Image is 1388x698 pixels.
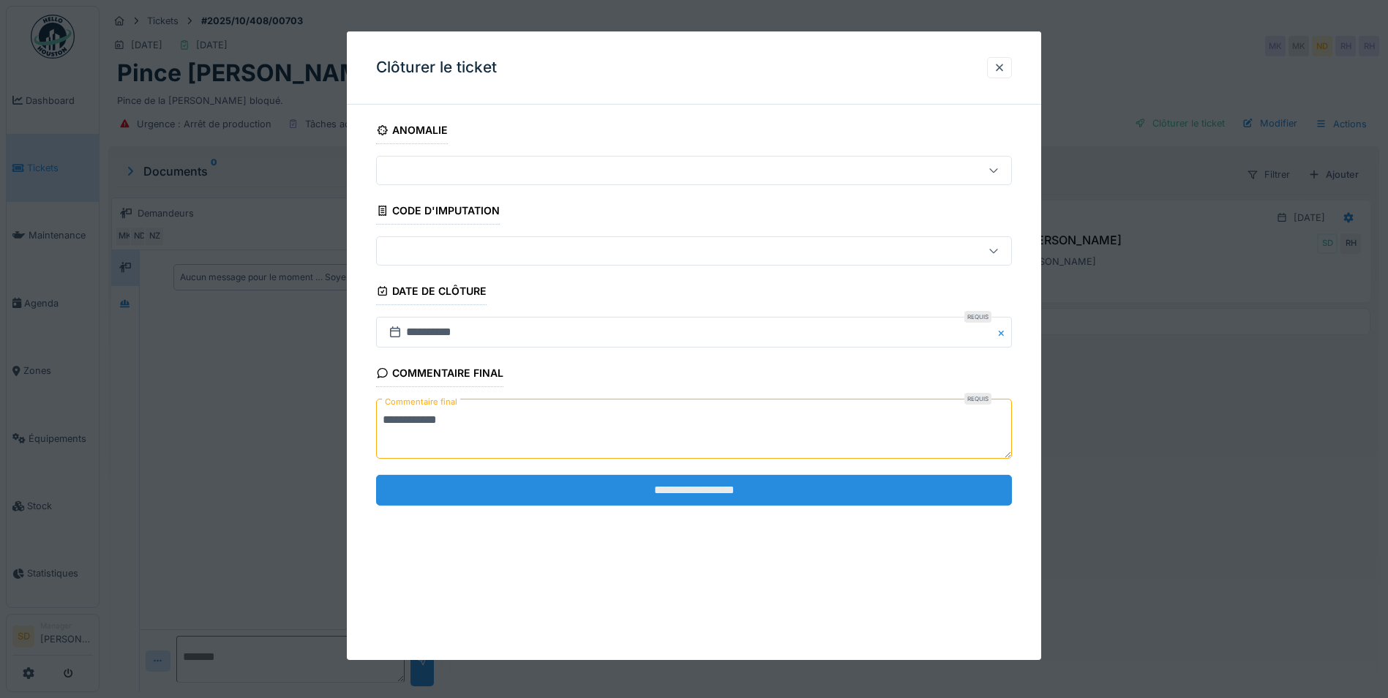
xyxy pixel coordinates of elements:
[376,59,497,77] h3: Clôturer le ticket
[376,280,487,305] div: Date de clôture
[964,311,991,323] div: Requis
[996,317,1012,348] button: Close
[964,393,991,405] div: Requis
[376,200,500,225] div: Code d'imputation
[376,362,503,387] div: Commentaire final
[382,393,460,411] label: Commentaire final
[376,119,448,144] div: Anomalie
